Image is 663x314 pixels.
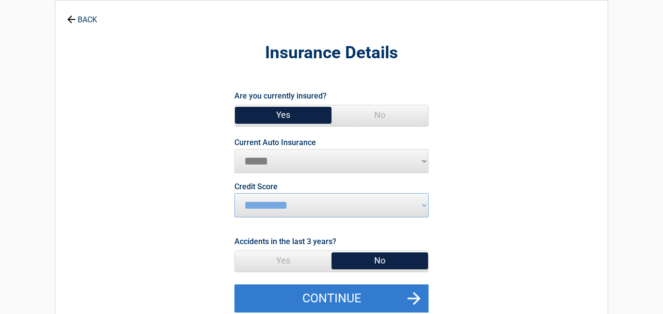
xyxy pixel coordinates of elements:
[109,42,554,65] h2: Insurance Details
[234,235,336,248] label: Accidents in the last 3 years?
[234,139,316,147] label: Current Auto Insurance
[234,183,278,191] label: Credit Score
[331,105,428,125] span: No
[234,89,327,102] label: Are you currently insured?
[235,251,331,270] span: Yes
[331,251,428,270] span: No
[65,7,99,24] a: BACK
[235,105,331,125] span: Yes
[234,284,429,313] button: Continue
